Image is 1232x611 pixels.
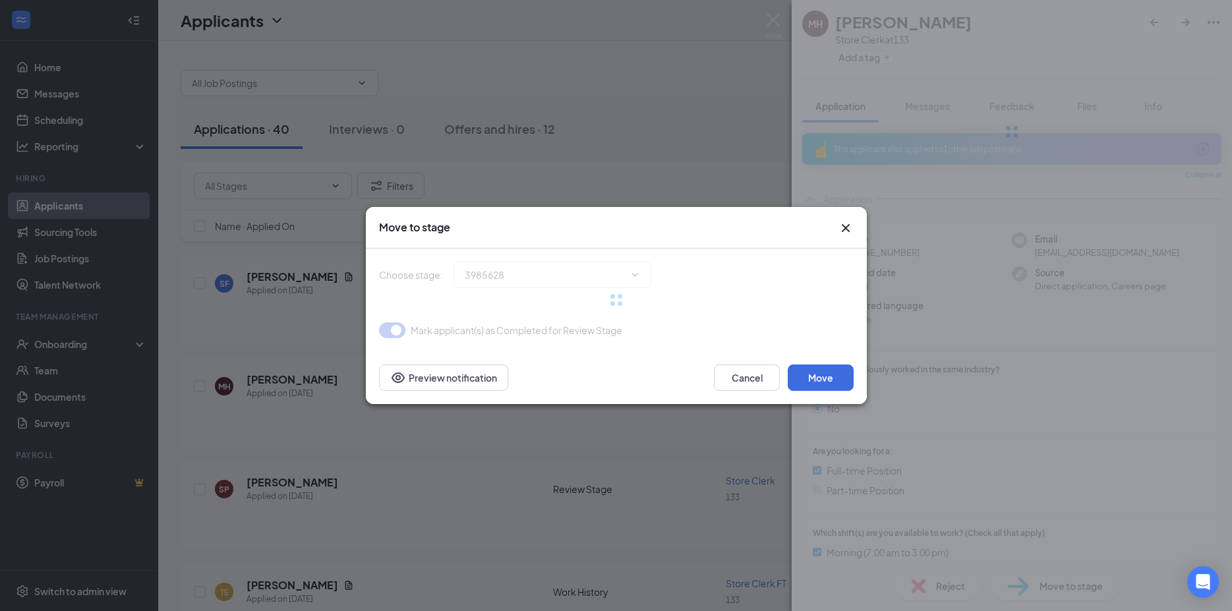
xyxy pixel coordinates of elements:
button: Preview notificationEye [379,364,508,391]
h3: Move to stage [379,220,450,235]
svg: Cross [838,220,854,236]
div: Open Intercom Messenger [1187,566,1219,598]
button: Move [788,364,854,391]
button: Cancel [714,364,780,391]
svg: Eye [390,370,406,386]
button: Close [838,220,854,236]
